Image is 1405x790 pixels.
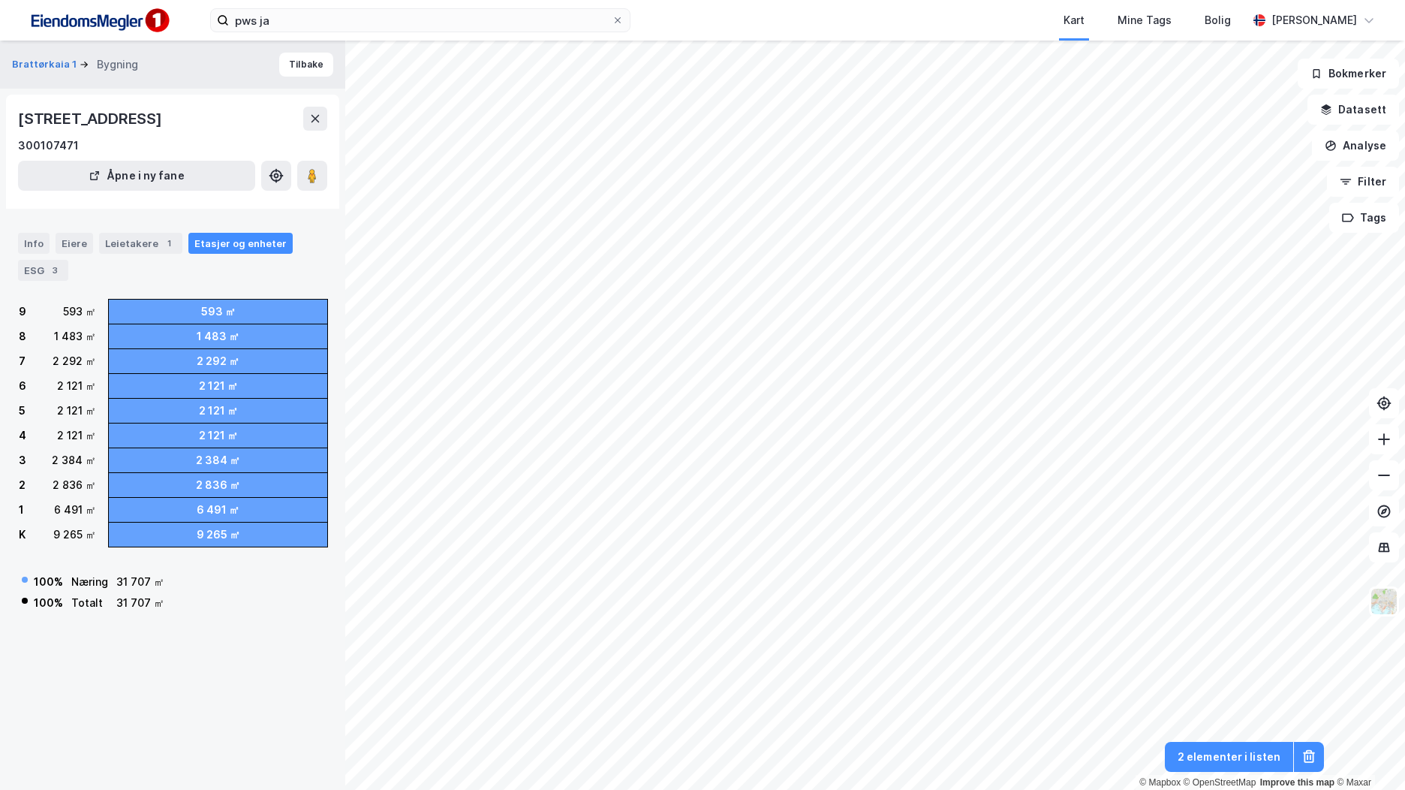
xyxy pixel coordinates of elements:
[196,451,240,469] div: 2 384 ㎡
[71,573,108,591] div: Næring
[19,427,26,445] div: 4
[1307,95,1399,125] button: Datasett
[52,451,96,469] div: 2 384 ㎡
[53,476,96,494] div: 2 836 ㎡
[1165,742,1293,772] button: 2 elementer i listen
[1205,11,1231,29] div: Bolig
[57,402,96,420] div: 2 121 ㎡
[47,263,62,278] div: 3
[18,260,68,281] div: ESG
[1312,131,1399,161] button: Analyse
[1330,718,1405,790] div: Kontrollprogram for chat
[197,501,239,519] div: 6 491 ㎡
[54,501,96,519] div: 6 491 ㎡
[19,352,26,370] div: 7
[1329,203,1399,233] button: Tags
[57,377,96,395] div: 2 121 ㎡
[12,57,80,72] button: Brattørkaia 1
[19,327,26,345] div: 8
[56,233,93,254] div: Eiere
[196,476,240,494] div: 2 836 ㎡
[197,327,239,345] div: 1 483 ㎡
[19,402,26,420] div: 5
[54,327,96,345] div: 1 483 ㎡
[1330,718,1405,790] iframe: Chat Widget
[197,352,239,370] div: 2 292 ㎡
[19,476,26,494] div: 2
[18,137,79,155] div: 300107471
[34,573,63,591] div: 100 %
[116,573,164,591] div: 31 707 ㎡
[34,594,63,612] div: 100 %
[97,56,138,74] div: Bygning
[199,427,238,445] div: 2 121 ㎡
[99,233,182,254] div: Leietakere
[1271,11,1357,29] div: [PERSON_NAME]
[1118,11,1172,29] div: Mine Tags
[53,352,96,370] div: 2 292 ㎡
[19,377,26,395] div: 6
[1370,587,1398,616] img: Z
[1298,59,1399,89] button: Bokmerker
[194,237,287,250] div: Etasjer og enheter
[279,53,333,77] button: Tilbake
[18,233,50,254] div: Info
[161,236,176,251] div: 1
[19,526,26,544] div: K
[1327,167,1399,197] button: Filter
[197,526,240,544] div: 9 265 ㎡
[116,594,164,612] div: 31 707 ㎡
[18,161,255,191] button: Åpne i ny fane
[1139,777,1181,788] a: Mapbox
[19,501,24,519] div: 1
[19,303,26,321] div: 9
[53,526,96,544] div: 9 265 ㎡
[57,427,96,445] div: 2 121 ㎡
[71,594,108,612] div: Totalt
[18,107,165,131] div: [STREET_ADDRESS]
[19,451,26,469] div: 3
[199,377,238,395] div: 2 121 ㎡
[1184,777,1256,788] a: OpenStreetMap
[1260,777,1334,788] a: Improve this map
[63,303,96,321] div: 593 ㎡
[199,402,238,420] div: 2 121 ㎡
[229,9,612,32] input: Søk på adresse, matrikkel, gårdeiere, leietakere eller personer
[201,303,236,321] div: 593 ㎡
[1064,11,1085,29] div: Kart
[24,4,174,38] img: F4PB6Px+NJ5v8B7XTbfpPpyloAAAAASUVORK5CYII=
